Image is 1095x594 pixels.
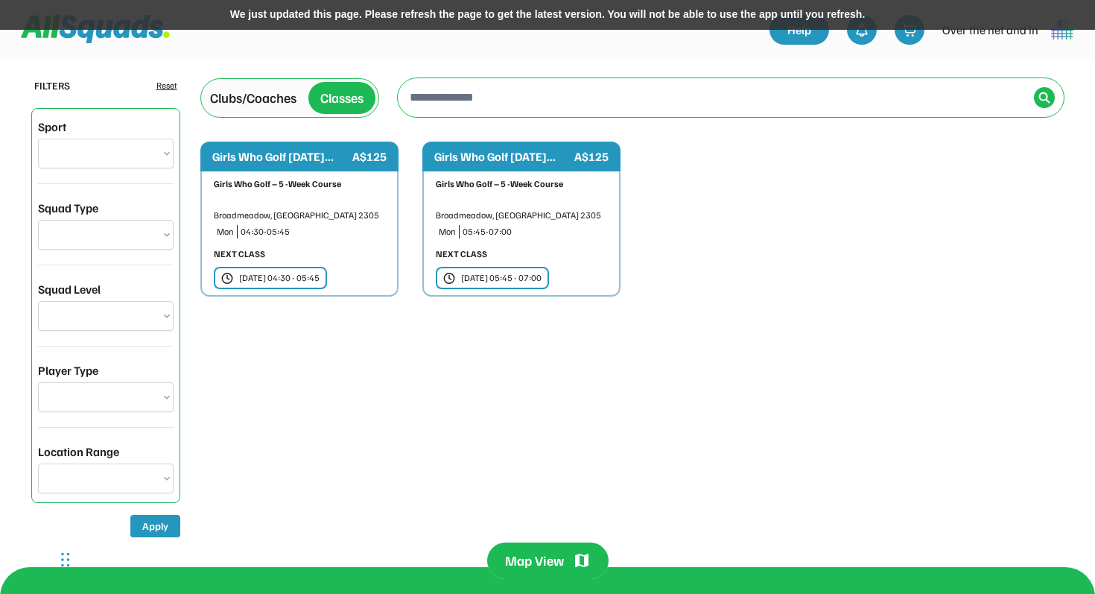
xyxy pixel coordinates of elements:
div: Sport [38,118,66,136]
div: Broadmeadow, [GEOGRAPHIC_DATA] 2305 [436,209,607,222]
img: bell-03%20%281%29.svg [854,22,869,37]
img: Icon%20%2838%29.svg [1038,92,1050,104]
div: Map View [505,552,564,570]
div: Girls Who Golf – 5 -Week Course [436,177,607,191]
div: A$125 [574,148,609,165]
button: Apply [130,515,180,537]
div: Girls Who Golf [DATE]... [212,148,349,165]
div: [DATE] 05:45 - 07:00 [461,271,542,285]
div: Location Range [38,443,119,461]
div: Over the net and in [942,21,1038,39]
img: clock.svg [443,272,455,285]
div: FILTERS [34,78,70,93]
div: Reset [156,79,177,92]
div: Squad Level [38,280,101,298]
a: Help [769,15,829,45]
div: 05:45-07:00 [463,225,607,238]
div: Girls Who Golf [DATE]... [434,148,571,165]
div: NEXT CLASS [436,247,487,261]
div: Player Type [38,361,98,379]
div: A$125 [352,148,387,165]
div: Mon [217,225,234,238]
div: Clubs/Coaches [210,88,296,108]
img: 1000005499.png [1047,15,1077,45]
div: [DATE] 04:30 - 05:45 [239,271,320,285]
div: 04:30-05:45 [241,225,385,238]
img: shopping-cart-01%20%281%29.svg [902,22,917,37]
div: NEXT CLASS [214,247,265,261]
div: Mon [439,225,456,238]
div: Classes [320,88,364,108]
img: clock.svg [221,272,233,285]
div: Girls Who Golf – 5 -Week Course [214,177,385,191]
div: Broadmeadow, [GEOGRAPHIC_DATA] 2305 [214,209,385,222]
div: Squad Type [38,199,98,217]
